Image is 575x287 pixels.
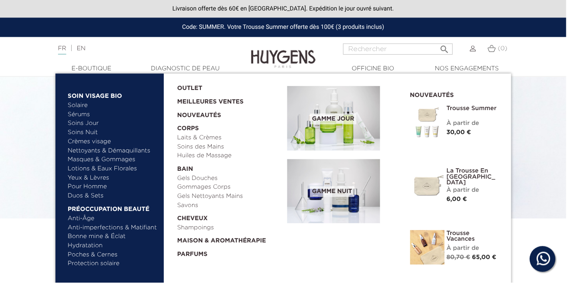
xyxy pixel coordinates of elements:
[180,81,278,94] a: OUTLET
[69,263,160,273] a: Protection solaire
[69,176,160,185] a: Yeux & Lèvres
[69,139,160,149] a: Crèmes visage
[180,145,286,154] a: Soins des Mains
[180,213,286,227] a: Cheveux
[69,103,160,112] a: Solaire
[69,149,160,158] a: Nettoyants & Démaquillants
[417,107,451,142] img: Trousse Summer
[69,245,160,254] a: Hydratation
[69,218,160,227] a: Anti-Âge
[180,122,286,135] a: Corps
[454,131,479,138] span: 30,00 €
[479,258,504,264] span: 65,00 €
[454,107,506,113] a: Trousse Summer
[49,66,137,75] a: E-Boutique
[69,89,160,103] a: Soin Visage Bio
[454,199,475,205] span: 6,00 €
[180,176,286,186] a: Gels Douches
[180,249,286,263] a: Parfums
[292,87,386,153] img: routine_jour_banner.jpg
[255,37,320,70] img: Huygens
[417,90,506,100] h2: Nouveautés
[454,121,506,130] div: À partir de
[315,189,360,200] span: Gamme nuit
[180,94,278,108] a: Meilleures Ventes
[454,234,506,246] a: Trousse Vacances
[69,254,160,263] a: Poches & Cernes
[446,42,456,53] i: 
[430,66,518,75] a: Nos engagements
[55,44,233,55] div: |
[292,87,403,153] a: Gamme jour
[69,121,160,130] a: Soins Jour
[180,186,286,195] a: Gommages Corps
[454,248,506,257] div: À partir de
[417,234,451,269] img: La Trousse vacances
[348,44,460,55] input: Rechercher
[180,108,286,122] a: Nouveautés
[315,115,362,126] span: Gamme jour
[180,163,286,176] a: Bain
[180,154,286,163] a: Huiles de Massage
[335,66,423,75] a: Officine Bio
[145,66,232,75] a: Diagnostic de peau
[417,170,451,205] img: La Trousse en Coton
[454,189,506,198] div: À partir de
[180,204,286,213] a: Savons
[292,162,386,227] img: routine_nuit_banner.jpg
[180,236,286,249] a: Maison & Aromathérapie
[454,258,478,264] span: 80,70 €
[180,195,286,204] a: Gels Nettoyants Mains
[69,185,160,194] a: Pour Homme
[69,112,160,121] a: Sérums
[78,46,87,52] a: EN
[443,41,459,53] button: 
[69,167,160,176] a: Lotions & Eaux Florales
[69,158,160,167] a: Masques & Gommages
[69,236,160,245] a: Bonne mine & Éclat
[69,194,160,204] a: Duos & Sets
[180,227,286,236] a: Shampoings
[69,204,160,218] a: Préoccupation beauté
[59,46,67,55] a: FR
[506,46,515,52] span: (0)
[180,135,286,145] a: Laits & Crèmes
[292,162,403,227] a: Gamme nuit
[454,170,506,189] a: La Trousse en [GEOGRAPHIC_DATA]
[69,130,152,139] a: Soins Nuit
[69,227,160,236] a: Anti-imperfections & Matifiant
